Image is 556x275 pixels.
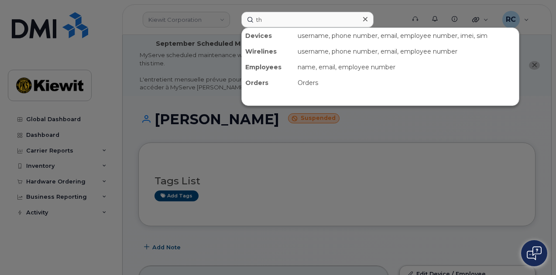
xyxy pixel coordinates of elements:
div: Orders [242,75,294,91]
div: Wirelines [242,44,294,59]
div: Orders [294,75,519,91]
div: username, phone number, email, employee number, imei, sim [294,28,519,44]
div: Devices [242,28,294,44]
img: Open chat [527,246,542,260]
div: username, phone number, email, employee number [294,44,519,59]
div: name, email, employee number [294,59,519,75]
div: Employees [242,59,294,75]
